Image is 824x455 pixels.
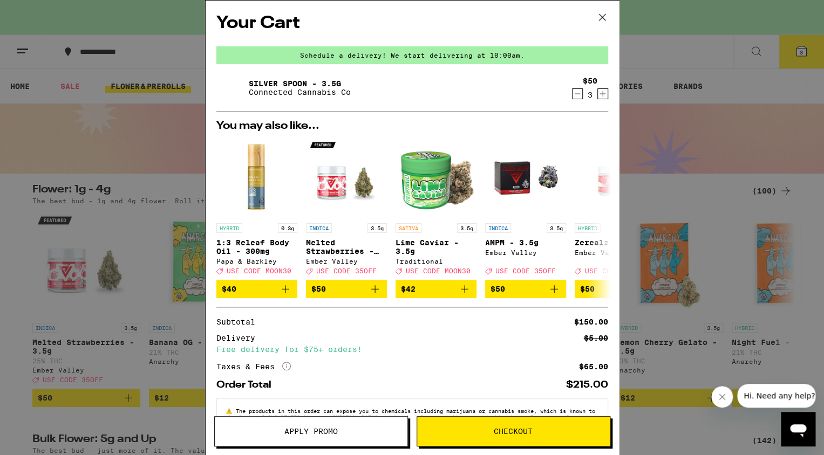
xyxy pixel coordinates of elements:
[396,137,476,280] a: Open page for Lime Caviar - 3.5g from Traditional
[580,285,595,293] span: $50
[316,267,377,274] span: USE CODE 35OFF
[583,91,597,99] div: 3
[249,88,351,96] p: Connected Cannabis Co
[216,11,608,36] h2: Your Cart
[306,238,387,256] p: Melted Strawberries - 3.5g
[216,334,263,342] div: Delivery
[494,428,533,435] span: Checkout
[485,137,566,218] img: Ember Valley - AMPM - 3.5g
[575,137,656,280] a: Open page for Zerealz - 3.5g from Ember Valley
[401,285,416,293] span: $42
[485,137,566,280] a: Open page for AMPM - 3.5g from Ember Valley
[222,285,236,293] span: $40
[417,416,610,446] button: Checkout
[216,346,608,353] div: Free delivery for $75+ orders!
[584,334,608,342] div: $5.00
[575,137,656,218] img: Ember Valley - Zerealz - 3.5g
[216,238,297,256] p: 1:3 Releaf Body Oil - 300mg
[278,223,297,233] p: 0.3g
[406,267,471,274] span: USE CODE MOON30
[249,79,351,88] a: Silver Spoon - 3.5g
[306,137,387,280] a: Open page for Melted Strawberries - 3.5g from Ember Valley
[226,408,236,414] span: ⚠️
[485,249,566,256] div: Ember Valley
[396,258,476,265] div: Traditional
[306,280,387,298] button: Add to bag
[216,380,279,390] div: Order Total
[216,46,608,64] div: Schedule a delivery! We start delivering at 10:00am.
[574,318,608,326] div: $150.00
[216,318,263,326] div: Subtotal
[457,223,476,233] p: 3.5g
[227,267,291,274] span: USE CODE MOON30
[216,258,297,265] div: Papa & Barkley
[575,238,656,247] p: Zerealz - 3.5g
[306,137,387,218] img: Ember Valley - Melted Strawberries - 3.5g
[216,280,297,298] button: Add to bag
[575,249,656,256] div: Ember Valley
[396,223,421,233] p: SATIVA
[485,238,566,247] p: AMPM - 3.5g
[781,412,815,446] iframe: Button to launch messaging window
[396,238,476,256] p: Lime Caviar - 3.5g
[216,73,247,103] img: Silver Spoon - 3.5g
[575,280,656,298] button: Add to bag
[585,267,645,274] span: USE CODE 35OFF
[572,88,583,99] button: Decrement
[491,285,505,293] span: $50
[214,416,408,446] button: Apply Promo
[547,223,566,233] p: 3.5g
[284,428,338,435] span: Apply Promo
[737,384,815,408] iframe: Message from company
[216,137,297,218] img: Papa & Barkley - 1:3 Releaf Body Oil - 300mg
[216,137,297,280] a: Open page for 1:3 Releaf Body Oil - 300mg from Papa & Barkley
[306,258,387,265] div: Ember Valley
[396,280,476,298] button: Add to bag
[216,362,291,371] div: Taxes & Fees
[583,77,597,85] div: $50
[575,223,601,233] p: HYBRID
[216,121,608,132] h2: You may also like...
[226,408,595,427] span: The products in this order can expose you to chemicals including marijuana or cannabis smoke, whi...
[485,280,566,298] button: Add to bag
[566,380,608,390] div: $215.00
[597,88,608,99] button: Increment
[396,137,476,218] img: Traditional - Lime Caviar - 3.5g
[485,223,511,233] p: INDICA
[306,223,332,233] p: INDICA
[367,223,387,233] p: 3.5g
[579,363,608,370] div: $65.00
[711,386,733,408] iframe: Close message
[311,285,326,293] span: $50
[495,267,556,274] span: USE CODE 35OFF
